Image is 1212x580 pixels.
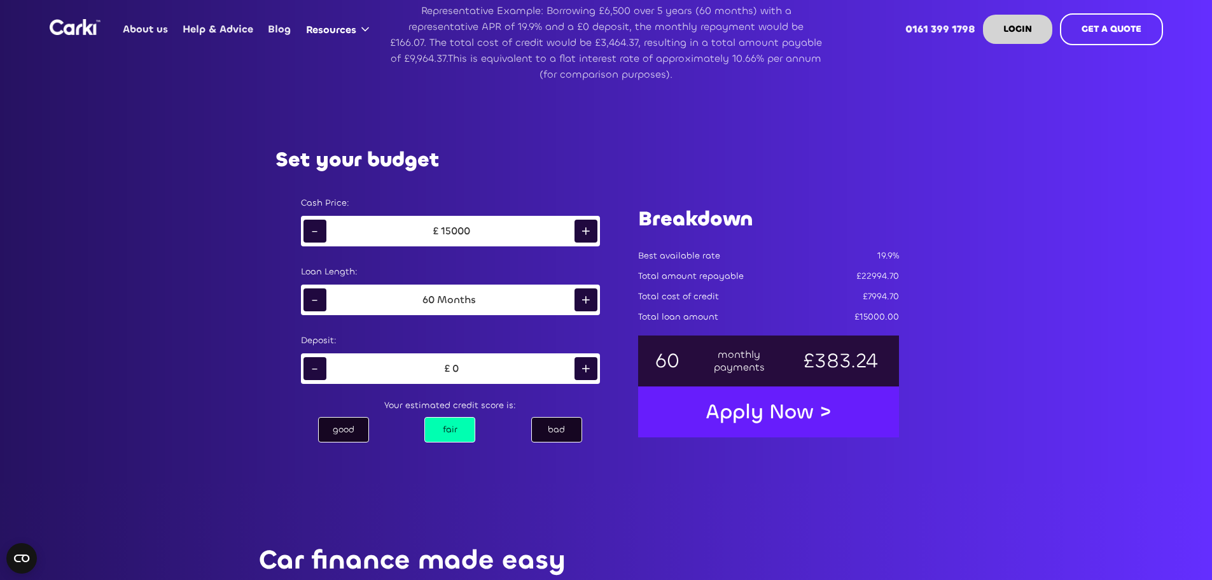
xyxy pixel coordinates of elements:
div: £383.24 [798,355,882,367]
a: 0161 399 1798 [898,4,982,54]
div: 19.9% [877,250,899,262]
div: monthly payments [713,348,766,374]
div: - [303,357,326,380]
div: Total loan amount [638,311,718,323]
div: £15000.00 [854,311,899,323]
div: Cash Price: [301,197,600,209]
div: Loan Length: [301,265,600,278]
div: Resources [298,5,382,53]
div: + [575,357,597,380]
div: Resources [306,23,356,37]
a: About us [116,4,176,54]
div: £ [442,362,452,375]
button: Open CMP widget [6,543,37,574]
h1: Breakdown [638,205,899,233]
a: LOGIN [983,15,1052,44]
div: 60 [654,355,681,367]
div: £7994.70 [863,290,899,303]
div: 15000 [441,225,470,237]
a: Help & Advice [176,4,261,54]
div: - [303,220,326,243]
strong: GET A QUOTE [1082,23,1141,35]
a: Apply Now > [693,392,844,432]
a: home [50,19,101,35]
p: Car finance made easy [259,546,589,575]
div: £22994.70 [856,270,899,283]
div: 0 [452,362,459,375]
div: - [303,288,326,311]
div: Months [435,294,478,306]
div: £ [430,225,441,237]
strong: LOGIN [1003,23,1032,35]
div: Deposit: [301,334,600,347]
div: Your estimated credit score is: [288,397,613,414]
div: Best available rate [638,250,720,262]
div: + [575,288,597,311]
div: Total cost of credit [638,290,719,303]
div: 60 [422,294,435,306]
a: Blog [261,4,298,54]
strong: 0161 399 1798 [905,22,975,36]
img: Logo [50,19,101,35]
div: + [575,220,597,243]
h2: Set your budget [275,148,439,171]
a: GET A QUOTE [1060,13,1163,45]
div: Total amount repayable [638,270,744,283]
